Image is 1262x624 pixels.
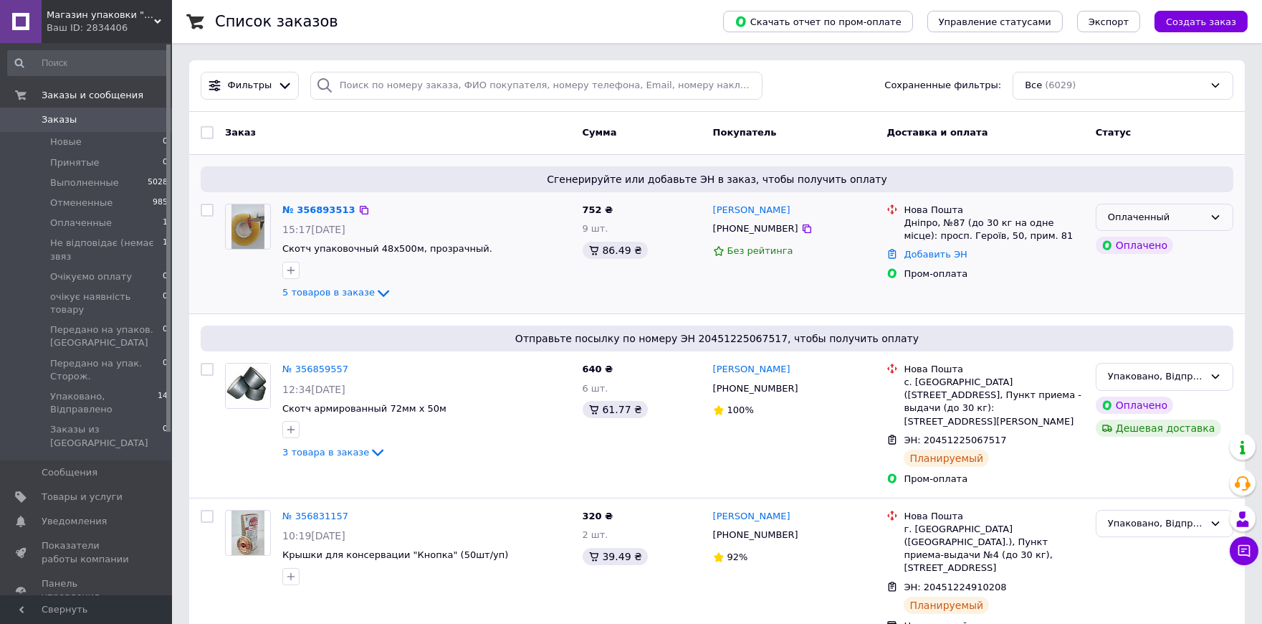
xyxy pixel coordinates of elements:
[225,204,271,250] a: Фото товару
[50,290,163,316] span: очікує наявність товару
[50,176,119,189] span: Выполненные
[1096,420,1221,437] div: Дешевая доставка
[583,529,608,540] span: 2 шт.
[282,549,508,560] a: Крышки для консервации "Кнопка" (50шт/уп)
[727,245,793,256] span: Без рейтинга
[583,548,648,565] div: 39.49 ₴
[904,473,1084,486] div: Пром-оплата
[282,384,345,395] span: 12:34[DATE]
[282,287,392,298] a: 5 товаров в заказе
[50,136,82,148] span: Новые
[42,515,107,528] span: Уведомления
[904,249,967,260] a: Добавить ЭН
[583,511,613,521] span: 320 ₴
[50,323,163,349] span: Передано на упаков. [GEOGRAPHIC_DATA]
[886,127,988,138] span: Доставка и оплата
[163,357,168,383] span: 0
[231,204,265,249] img: Фото товару
[148,176,168,189] span: 5028
[226,364,270,407] img: Фото товару
[282,403,446,414] a: Скотч армированный 72мм х 50м
[904,217,1084,242] div: Дніпро, №87 (до 30 кг на одне місце): просп. Героїв, 50, прим. 81
[42,89,143,102] span: Заказы и сообщения
[228,79,272,93] span: Фильтры
[713,510,790,524] a: [PERSON_NAME]
[282,204,355,215] a: № 356893513
[1096,237,1173,254] div: Оплачено
[904,376,1084,428] div: с. [GEOGRAPHIC_DATA] ([STREET_ADDRESS], Пункт приема - выдачи (до 30 кг): [STREET_ADDRESS][PERSON...
[158,390,168,416] span: 14
[225,127,256,138] span: Заказ
[583,204,613,215] span: 752 ₴
[163,323,168,349] span: 0
[282,224,345,235] span: 15:17[DATE]
[735,15,902,28] span: Скачать отчет по пром-оплате
[904,435,1006,445] span: ЭН: 20451225067517
[206,331,1228,346] span: Отправьте посылку по номеру ЭН 20451225067517, чтобы получить оплату
[904,450,989,467] div: Планируемый
[927,11,1063,32] button: Управление статусами
[1108,369,1204,384] div: Упаковано, Відправлено
[904,582,1006,592] span: ЭН: 20451224910208
[1025,79,1042,93] span: Все
[904,204,1084,217] div: Нова Пошта
[50,217,112,230] span: Оплаченные
[215,13,338,30] h1: Список заказов
[904,510,1084,523] div: Нова Пошта
[723,11,913,32] button: Скачать отчет по пром-оплате
[310,72,763,100] input: Поиск по номеру заказа, ФИО покупателя, номеру телефона, Email, номеру накладной
[1140,16,1248,27] a: Создать заказ
[163,237,168,263] span: 1
[1077,11,1140,32] button: Экспорт
[47,9,154,22] span: Магазин упаковки "МПМ"
[153,197,168,209] span: 985
[1096,127,1132,138] span: Статус
[713,363,790,377] a: [PERSON_NAME]
[904,597,989,614] div: Планируемый
[710,219,801,238] div: [PHONE_NUMBER]
[713,127,777,138] span: Покупатель
[727,405,754,415] span: 100%
[225,363,271,409] a: Фото товару
[282,447,386,458] a: 3 товара в заказе
[47,22,172,34] div: Ваш ID: 2834406
[1096,397,1173,414] div: Оплачено
[713,204,790,217] a: [PERSON_NAME]
[42,113,77,126] span: Заказы
[1166,16,1236,27] span: Создать заказ
[50,357,163,383] span: Передано на упак. Сторож.
[727,552,748,562] span: 92%
[50,156,100,169] span: Принятые
[282,511,348,521] a: № 356831157
[7,50,169,76] input: Поиск
[163,217,168,230] span: 1
[50,423,163,449] span: Заказы из [GEOGRAPHIC_DATA]
[904,523,1084,575] div: г. [GEOGRAPHIC_DATA] ([GEOGRAPHIC_DATA].), Пункт приема-выдачи №4 (до 30 кг), [STREET_ADDRESS]
[50,390,158,416] span: Упаковано, Відправлено
[42,539,133,565] span: Показатели работы компании
[1045,80,1076,90] span: (6029)
[1108,210,1204,225] div: Оплаченный
[583,364,613,374] span: 640 ₴
[282,530,345,542] span: 10:19[DATE]
[939,16,1051,27] span: Управление статусами
[583,127,617,138] span: Сумма
[42,466,97,479] span: Сообщения
[50,270,132,283] span: Очікуємо оплату
[163,136,168,148] span: 0
[50,197,113,209] span: Отмененные
[50,237,163,263] span: Не відповідає (немає звяз
[282,243,492,254] a: Скотч упаковочный 48х500м, прозрачный.
[1089,16,1129,27] span: Экспорт
[282,364,348,374] a: № 356859557
[583,383,608,394] span: 6 шт.
[583,223,608,234] span: 9 шт.
[583,242,648,259] div: 86.49 ₴
[231,511,264,555] img: Фото товару
[904,363,1084,376] div: Нова Пошта
[42,577,133,603] span: Панель управления
[583,401,648,418] div: 61.77 ₴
